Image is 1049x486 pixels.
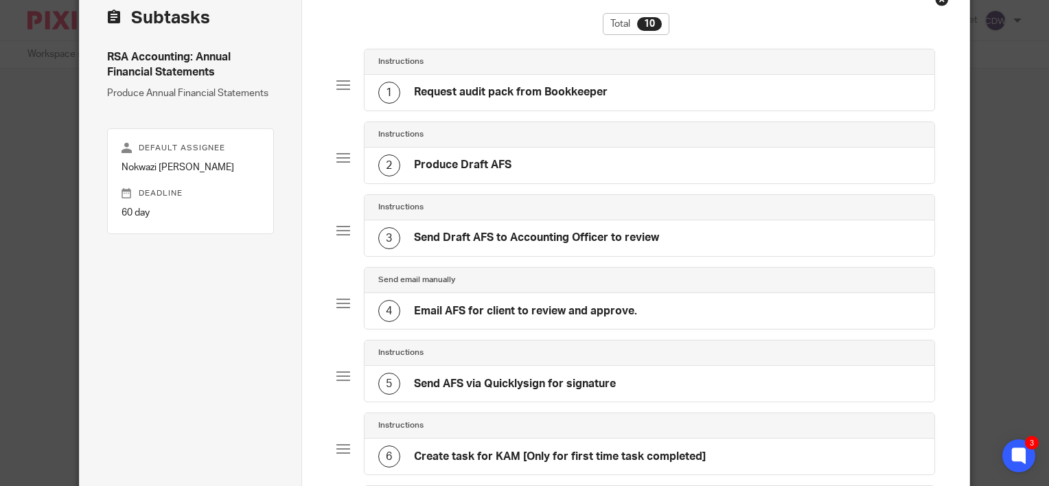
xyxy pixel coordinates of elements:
[378,129,424,140] h4: Instructions
[414,450,706,464] h4: Create task for KAM [Only for first time task completed]
[378,202,424,213] h4: Instructions
[414,158,511,172] h4: Produce Draft AFS
[378,373,400,395] div: 5
[637,17,662,31] div: 10
[378,227,400,249] div: 3
[378,300,400,322] div: 4
[414,231,659,245] h4: Send Draft AFS to Accounting Officer to review
[122,188,260,199] p: Deadline
[107,6,210,30] h2: Subtasks
[378,445,400,467] div: 6
[414,304,637,319] h4: Email AFS for client to review and approve.
[122,161,260,174] p: Nokwazi [PERSON_NAME]
[378,154,400,176] div: 2
[1025,436,1039,450] div: 3
[378,56,424,67] h4: Instructions
[378,347,424,358] h4: Instructions
[414,377,616,391] h4: Send AFS via Quicklysign for signature
[107,86,274,100] p: Produce Annual Financial Statements
[603,13,669,35] div: Total
[122,206,260,220] p: 60 day
[122,143,260,154] p: Default assignee
[414,85,608,100] h4: Request audit pack from Bookkeeper
[378,82,400,104] div: 1
[378,275,455,286] h4: Send email manually
[378,420,424,431] h4: Instructions
[107,50,274,80] h4: RSA Accounting: Annual Financial Statements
